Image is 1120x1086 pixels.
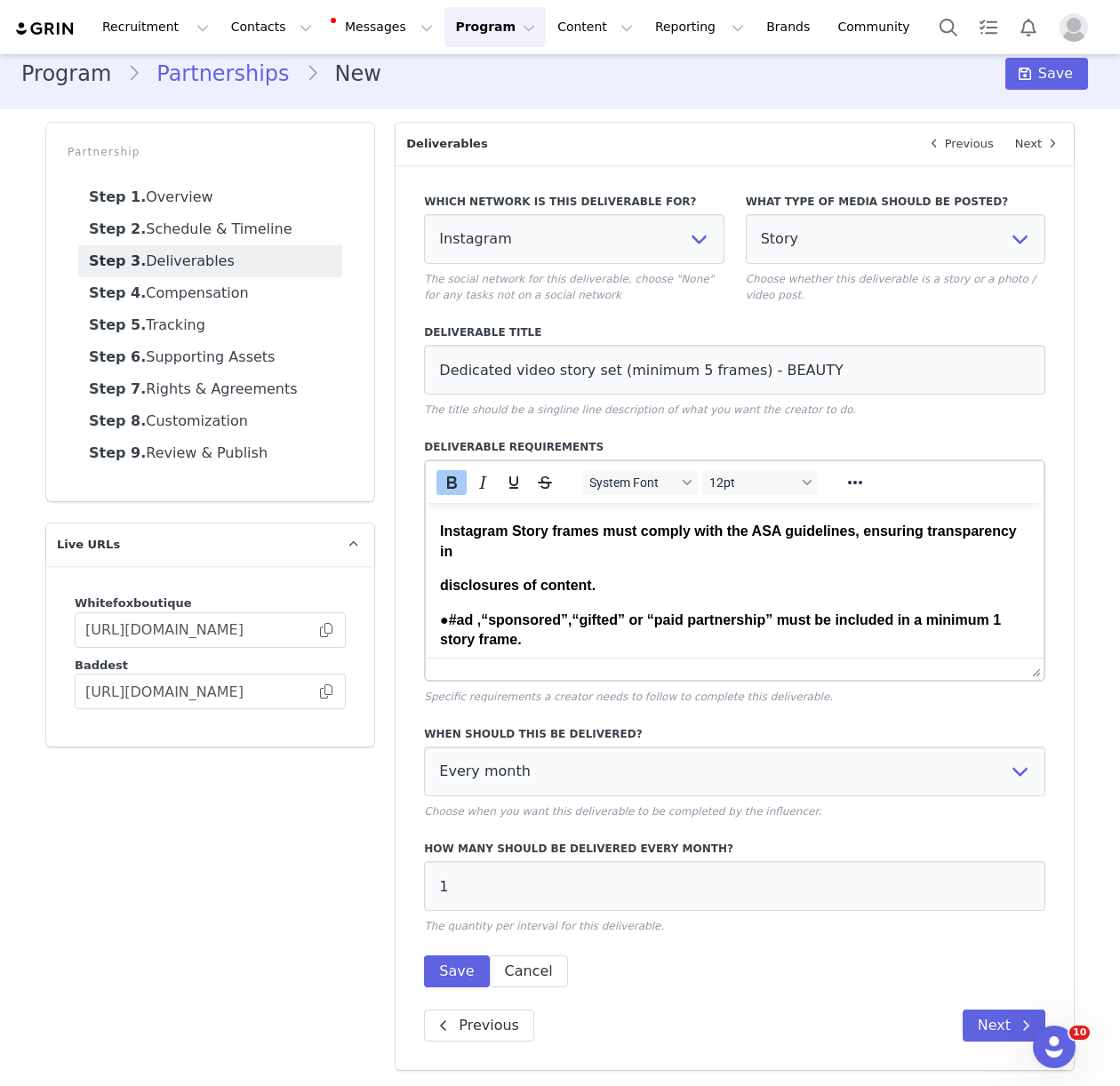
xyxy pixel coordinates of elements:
strong: Step 1. [89,188,146,205]
button: Program [444,7,546,47]
iframe: Intercom live chat [1033,1026,1076,1068]
strong: Step 5. [89,316,146,333]
span: Baddest [75,659,128,672]
label: How many should be delivered every month? [424,841,1045,857]
a: Previous [913,123,1004,165]
strong: Step 9. [89,444,146,461]
img: grin logo [14,20,76,37]
a: Review & Publish [78,437,342,469]
a: Rights & Agreements [78,373,342,405]
button: Notifications [1009,7,1048,47]
strong: Step 2. [89,220,146,237]
a: Deliverables [78,245,342,277]
p: The quantity per interval for this deliverable. [424,918,1045,934]
button: Underline [499,470,529,495]
label: Deliverable Requirements [424,439,1045,455]
p: Choose whether this deliverable is a story or a photo / video post. [746,271,1045,303]
button: Content [547,7,644,47]
button: Reporting [644,7,755,47]
button: Fonts [582,470,698,495]
span: Live URLs [57,536,120,554]
label: When should this be delivered? [424,726,1045,742]
a: Compensation [78,277,342,309]
a: Tracking [78,309,342,341]
button: Reveal or hide additional toolbar items [840,470,870,495]
label: Deliverable Title [424,324,1045,340]
img: placeholder-profile.jpg [1060,13,1088,42]
a: Next [1004,123,1074,165]
button: Previous [424,1010,534,1042]
strong: Step 7. [89,380,146,397]
a: Community [828,7,929,47]
a: Customization [78,405,342,437]
a: Partnerships [140,58,305,90]
button: Search [929,7,968,47]
button: Italic [468,470,498,495]
span: 12pt [709,475,796,490]
strong: Step 4. [89,284,146,301]
button: Save [424,955,489,987]
label: Which network is this deliverable for? [424,194,724,210]
div: Press the Up and Down arrow keys to resize the editor. [1025,659,1044,680]
button: Next [963,1010,1045,1042]
span: 10 [1069,1026,1090,1040]
button: Messages [324,7,444,47]
p: Partnership [68,144,353,160]
input: Ex: Instagram Photo showcasing... [424,345,1045,395]
iframe: Rich Text Area [426,503,1044,658]
p: Specific requirements a creator needs to follow to complete this deliverable. [424,689,1045,705]
label: What type of media should be posted? [746,194,1045,210]
p: Deliverables [396,123,912,165]
strong: Step 8. [89,412,146,429]
span: Save [1038,63,1073,84]
a: Overview [78,181,342,213]
a: Brands [756,7,826,47]
a: Tasks [969,7,1008,47]
p: The social network for this deliverable, choose "None" for any tasks not on a social network [424,271,724,303]
button: Save [1005,58,1088,90]
span: System Font [589,475,676,490]
a: Supporting Assets [78,341,342,373]
p: Choose when you want this deliverable to be completed by the influencer. [424,803,1045,819]
a: Schedule & Timeline [78,213,342,245]
button: Contacts [220,7,323,47]
button: Profile [1049,13,1106,42]
button: Font sizes [702,470,818,495]
button: Recruitment [92,7,220,47]
strong: Step 3. [89,252,146,269]
p: The title should be a singline line description of what you want the creator to do. [424,402,1045,418]
button: Bold [436,470,467,495]
button: Cancel [490,955,568,987]
button: Strikethrough [530,470,560,495]
strong: Step 6. [89,348,146,365]
span: Whitefoxboutique [75,596,192,610]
